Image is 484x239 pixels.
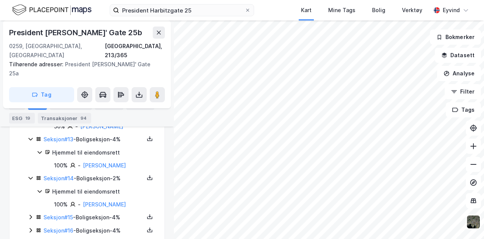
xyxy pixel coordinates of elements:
button: Tag [9,87,74,102]
a: [PERSON_NAME] [83,162,126,169]
a: Seksjon#15 [43,214,73,220]
div: Mine Tags [328,6,355,15]
div: Verktøy [402,6,422,15]
div: President [PERSON_NAME]' Gate 25a [9,60,159,78]
button: Bokmerker [430,30,481,45]
div: - Boligseksjon - 2% [43,174,144,183]
div: Eyvind [443,6,460,15]
span: Tilhørende adresser: [9,61,65,67]
div: [GEOGRAPHIC_DATA], 213/365 [105,42,165,60]
div: Hjemmel til eiendomsrett [52,148,155,157]
div: 50% [54,122,65,131]
div: - Boligseksjon - 4% [43,226,144,235]
div: Kontrollprogram for chat [446,203,484,239]
button: Filter [445,84,481,99]
div: 94 [79,114,88,122]
a: Seksjon#14 [43,175,74,181]
div: - [78,200,81,209]
div: - [78,161,81,170]
img: logo.f888ab2527a4732fd821a326f86c7f29.svg [12,3,92,17]
a: [PERSON_NAME] [83,201,126,208]
a: Seksjon#16 [43,227,73,234]
div: Transaksjoner [38,113,91,123]
div: ESG [9,113,35,123]
a: Seksjon#13 [43,136,73,142]
div: 100% [54,200,68,209]
div: Hjemmel til eiendomsrett [52,187,155,196]
div: 0259, [GEOGRAPHIC_DATA], [GEOGRAPHIC_DATA] [9,42,105,60]
div: - Boligseksjon - 4% [43,213,144,222]
div: 19 [24,114,32,122]
div: President [PERSON_NAME]' Gate 25b [9,27,143,39]
div: Bolig [372,6,385,15]
iframe: Chat Widget [446,203,484,239]
button: Analyse [437,66,481,81]
div: - [75,122,78,131]
div: - Boligseksjon - 4% [43,135,144,144]
input: Søk på adresse, matrikkel, gårdeiere, leietakere eller personer [119,5,245,16]
div: Kart [301,6,312,15]
button: Tags [446,102,481,117]
button: Datasett [435,48,481,63]
div: 100% [54,161,68,170]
